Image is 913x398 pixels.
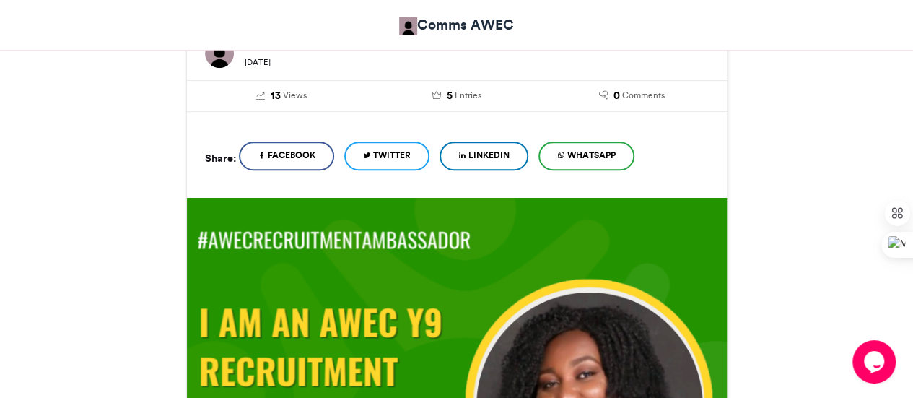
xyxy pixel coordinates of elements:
[538,142,634,170] a: WhatsApp
[373,149,411,162] span: Twitter
[613,88,620,104] span: 0
[567,149,616,162] span: WhatsApp
[468,149,510,162] span: LinkedIn
[283,89,307,102] span: Views
[239,142,334,170] a: Facebook
[271,88,281,104] span: 13
[555,88,709,104] a: 0 Comments
[446,88,452,104] span: 5
[205,39,234,68] img: Comms AWEC
[399,14,514,35] a: Comms AWEC
[380,88,533,104] a: 5 Entries
[852,340,899,384] iframe: chat widget
[245,57,271,67] small: [DATE]
[454,89,481,102] span: Entries
[440,142,528,170] a: LinkedIn
[399,17,417,35] img: Comms AWEC
[344,142,429,170] a: Twitter
[268,149,315,162] span: Facebook
[622,89,665,102] span: Comments
[205,149,236,168] h5: Share:
[245,39,709,51] h6: Comms AWEC
[205,88,359,104] a: 13 Views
